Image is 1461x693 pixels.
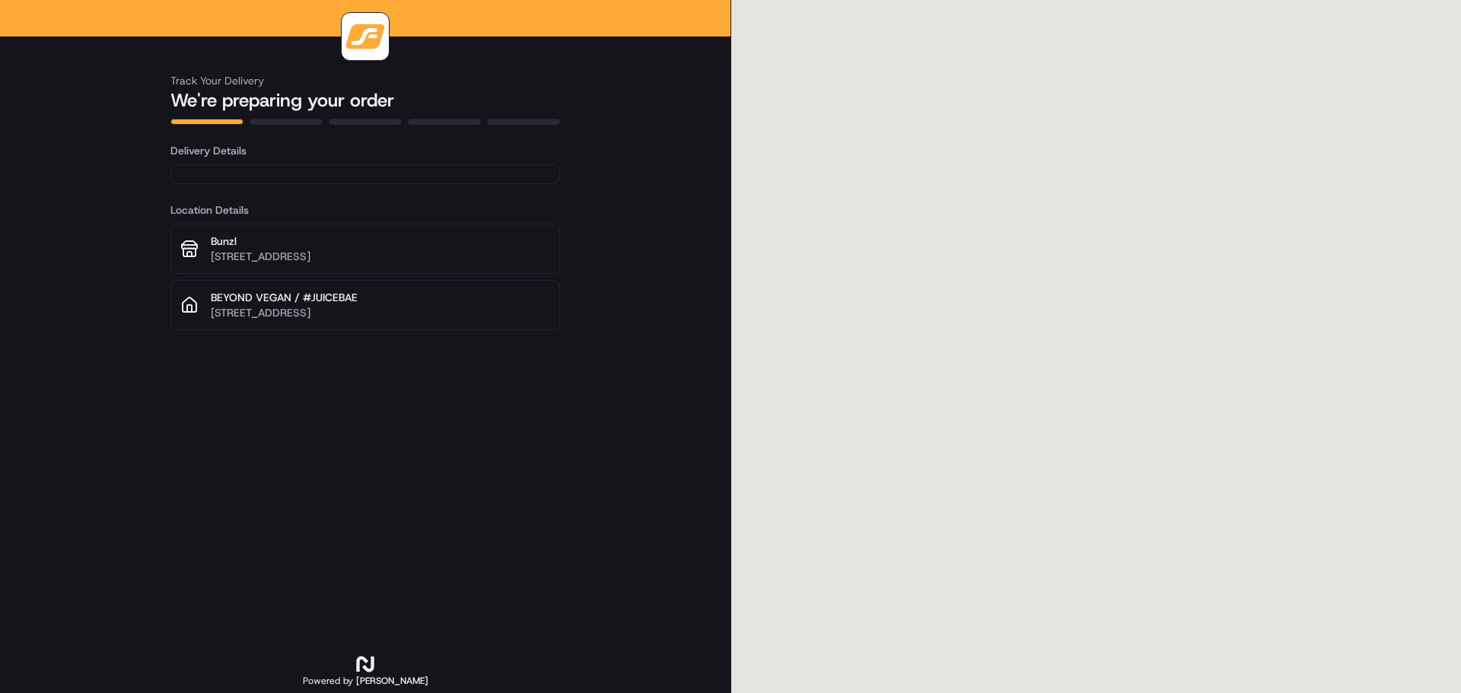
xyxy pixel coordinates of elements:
h2: Powered by [303,675,428,687]
img: logo-public_tracking_screen-VNDR-1688417501853.png [345,16,386,57]
p: [STREET_ADDRESS] [211,249,550,264]
p: BEYOND VEGAN / #JUICEBAE [211,290,550,305]
h3: Track Your Delivery [170,73,560,88]
h2: We're preparing your order [170,88,560,113]
p: Bunzl [211,234,550,249]
h3: Location Details [170,202,560,218]
h3: Delivery Details [170,143,560,158]
p: [STREET_ADDRESS] [211,305,550,320]
span: [PERSON_NAME] [356,675,428,687]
